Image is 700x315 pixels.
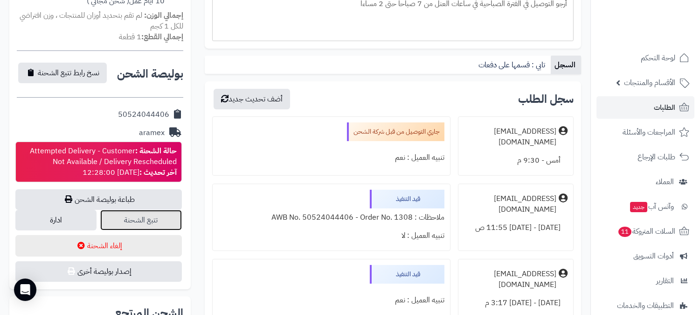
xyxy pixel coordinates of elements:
span: نسخ رابط تتبع الشحنة [38,67,99,79]
h2: بوليصة الشحن [117,68,183,79]
div: تنبيه العميل : لا [218,227,445,245]
strong: إجمالي القطع: [141,31,183,43]
a: وآتس آبجديد [596,195,694,218]
a: السجل [551,56,581,74]
div: Attempted Delivery - Customer Not Available / Delivery Rescheduled [DATE] 12:28:00 [21,146,177,178]
span: وآتس آب [629,200,674,213]
strong: إجمالي الوزن: [144,10,183,21]
div: [DATE] - [DATE] 3:17 م [464,294,568,312]
div: aramex [139,128,165,138]
span: 11 [618,227,631,237]
div: Open Intercom Messenger [14,279,36,301]
div: [EMAIL_ADDRESS][DOMAIN_NAME] [464,126,556,148]
a: العملاء [596,171,694,193]
span: الطلبات [654,101,675,114]
span: لوحة التحكم [641,51,675,64]
a: ادارة [15,210,97,230]
div: [EMAIL_ADDRESS][DOMAIN_NAME] [464,193,556,215]
strong: آخر تحديث : [139,167,177,178]
div: [DATE] - [DATE] 11:55 ص [464,219,568,237]
span: أدوات التسويق [633,250,674,263]
h3: سجل الطلب [518,93,574,105]
button: أضف تحديث جديد [214,89,290,109]
a: لوحة التحكم [596,47,694,69]
div: أمس - 9:30 م [464,151,568,170]
strong: حالة الشحنة : [135,145,177,157]
small: 1 قطعة [119,31,183,43]
span: السلات المتروكة [617,225,675,238]
span: لم تقم بتحديد أوزان للمنتجات ، وزن افتراضي للكل 1 كجم [20,10,183,32]
span: التقارير [656,274,674,287]
a: التقارير [596,270,694,292]
span: جديد [630,202,647,212]
a: أدوات التسويق [596,245,694,267]
img: logo-2.png [637,24,691,43]
button: نسخ رابط تتبع الشحنة [18,63,107,83]
div: قيد التنفيذ [370,190,444,208]
div: جاري التوصيل من قبل شركة الشحن [347,122,444,141]
span: الأقسام والمنتجات [624,76,675,89]
a: طباعة بوليصة الشحن [15,189,182,210]
div: 50524044406 [118,109,169,120]
a: المراجعات والأسئلة [596,121,694,143]
button: إلغاء الشحنة [15,235,182,257]
a: الطلبات [596,96,694,119]
div: تنبيه العميل : نعم [218,291,445,309]
button: إصدار بوليصة أخرى [15,261,182,282]
span: طلبات الإرجاع [638,150,675,164]
div: تنبيه العميل : نعم [218,149,445,167]
div: [EMAIL_ADDRESS][DOMAIN_NAME] [464,269,556,290]
a: تتبع الشحنة [100,210,181,230]
span: المراجعات والأسئلة [623,126,675,139]
span: التطبيقات والخدمات [617,299,674,312]
div: قيد التنفيذ [370,265,444,284]
a: طلبات الإرجاع [596,146,694,168]
div: ملاحظات : AWB No. 50524044406 - Order No. 1308 [218,208,445,227]
a: تابي : قسمها على دفعات [475,56,551,74]
a: السلات المتروكة11 [596,220,694,243]
span: العملاء [656,175,674,188]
